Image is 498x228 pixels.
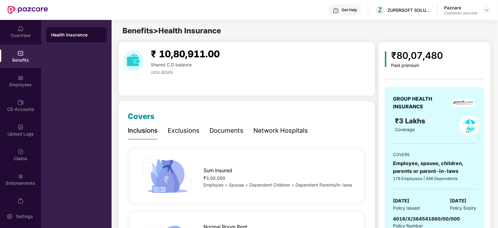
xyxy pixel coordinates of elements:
[151,69,173,74] span: view details
[450,197,466,205] span: [DATE]
[17,99,24,106] img: svg+xml;base64,PHN2ZyBpZD0iQ0RfQWNjb3VudHMiIGRhdGEtbmFtZT0iQ0QgQWNjb3VudHMiIHhtbG5zPSJodHRwOi8vd3...
[459,116,479,136] img: policyIcon
[17,149,24,155] img: svg+xml;base64,PHN2ZyBpZD0iQ2xhaW0iIHhtbG5zPSJodHRwOi8vd3d3LnczLm9yZy8yMDAwL3N2ZyIgd2lkdGg9IjIwIi...
[151,62,192,67] span: Shared C.D balance
[51,32,102,38] div: Health Insurance
[151,48,220,59] span: ₹ 10,80,911.00
[342,7,357,12] div: Get Help
[452,99,474,107] img: insurerLogo
[385,51,386,67] img: icon
[17,26,24,32] img: svg+xml;base64,PHN2ZyBpZD0iSG9tZSIgeG1sbnM9Imh0dHA6Ly93d3cudzMub3JnLzIwMDAvc3ZnIiB3aWR0aD0iMjAiIG...
[122,26,221,35] span: Benefits > Health Insurance
[393,95,448,111] div: GROUP HEALTH INSURANCE
[17,198,24,204] img: svg+xml;base64,PHN2ZyBpZD0iTXlfT3JkZXJzIiBkYXRhLW5hbWU9Ik15IE9yZGVycyIgeG1sbnM9Imh0dHA6Ly93d3cudz...
[7,6,48,14] img: New Pazcare Logo
[17,75,24,81] img: svg+xml;base64,PHN2ZyBpZD0iRW1wbG95ZWVzIiB4bWxucz0iaHR0cDovL3d3dy53My5vcmcvMjAwMC9zdmciIHdpZHRoPS...
[204,182,352,188] span: Employee + Spouse + Dependent Children + Dependent Parents/In-laws
[253,126,308,135] div: Network Hospitals
[209,126,243,135] div: Documents
[14,213,35,220] div: Settings
[393,159,476,175] div: Employee, spouse, children, parents or parent-in-laws
[393,175,476,182] div: 178 Employees | 446 Dependents
[140,157,195,195] img: icon
[391,63,443,68] div: Paid premium
[393,151,476,158] div: COVERS
[484,7,489,12] img: svg+xml;base64,PHN2ZyBpZD0iRHJvcGRvd24tMzJ4MzIiIHhtbG5zPSJodHRwOi8vd3d3LnczLm9yZy8yMDAwL3N2ZyIgd2...
[393,205,420,211] span: Policy Issued
[17,124,24,130] img: svg+xml;base64,PHN2ZyBpZD0iVXBsb2FkX0xvZ3MiIGRhdGEtbmFtZT0iVXBsb2FkIExvZ3MiIHhtbG5zPSJodHRwOi8vd3...
[7,213,13,220] img: svg+xml;base64,PHN2ZyBpZD0iU2V0dGluZy0yMHgyMCIgeG1sbnM9Imh0dHA6Ly93d3cudzMub3JnLzIwMDAvc3ZnIiB3aW...
[444,5,477,11] div: Pazcare
[128,112,155,121] span: Covers
[204,175,353,182] div: ₹3,00,000
[378,6,382,14] span: Z
[393,197,409,205] span: [DATE]
[17,173,24,179] img: svg+xml;base64,PHN2ZyBpZD0iRW5kb3JzZW1lbnRzIiB4bWxucz0iaHR0cDovL3d3dy53My5vcmcvMjAwMC9zdmciIHdpZH...
[391,48,443,63] div: ₹80,07,480
[204,167,232,174] span: Sum Insured
[333,7,339,14] img: svg+xml;base64,PHN2ZyBpZD0iSGVscC0zMngzMiIgeG1sbnM9Imh0dHA6Ly93d3cudzMub3JnLzIwMDAvc3ZnIiB3aWR0aD...
[128,126,158,135] div: Inclusions
[123,51,143,71] img: download
[387,7,431,13] div: ZUPERSOFT SOLUTIONS PRIVATE LIMITED
[17,50,24,56] img: svg+xml;base64,PHN2ZyBpZD0iQmVuZWZpdHMiIHhtbG5zPSJodHRwOi8vd3d3LnczLm9yZy8yMDAwL3N2ZyIgd2lkdGg9Ij...
[444,11,477,16] div: Customer_success
[393,216,460,222] span: 4016/X/384541860/00/000
[450,205,476,211] span: Policy Expiry
[168,126,199,135] div: Exclusions
[395,117,427,125] span: ₹3 Lakhs
[395,127,415,132] span: Coverage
